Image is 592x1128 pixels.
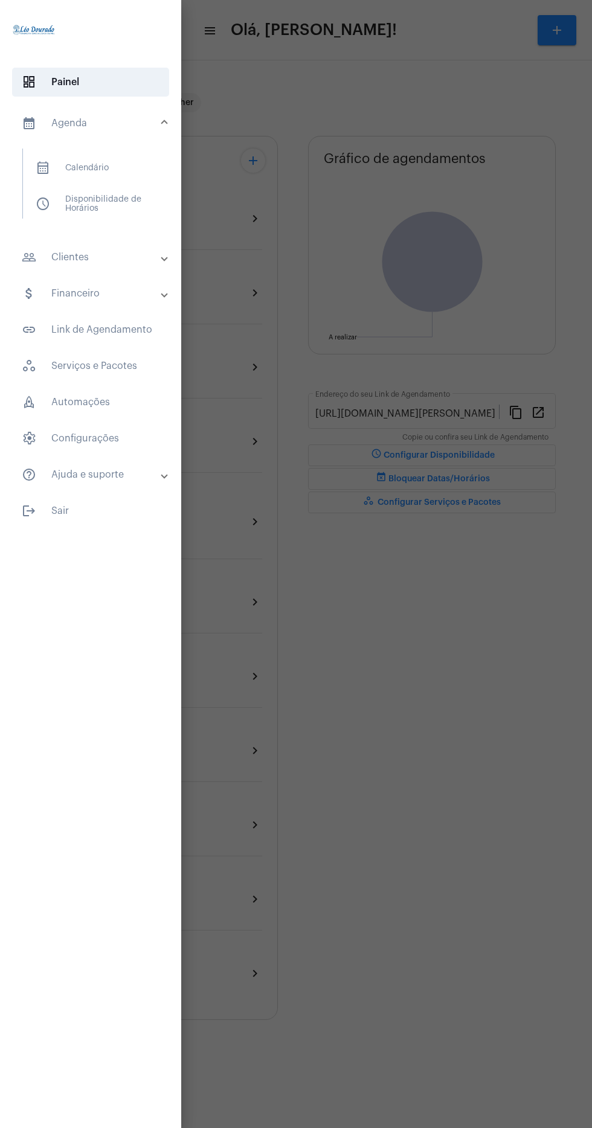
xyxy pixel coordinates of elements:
span: sidenav icon [22,359,36,373]
span: sidenav icon [22,75,36,89]
span: Disponibilidade de Horários [26,190,154,219]
mat-icon: sidenav icon [22,250,36,264]
mat-expansion-panel-header: sidenav iconAgenda [7,104,181,143]
span: Serviços e Pacotes [12,351,169,380]
mat-icon: sidenav icon [22,116,36,130]
span: sidenav icon [22,431,36,446]
mat-panel-title: Financeiro [22,286,162,301]
span: Calendário [26,153,154,182]
mat-panel-title: Ajuda e suporte [22,467,162,482]
span: Sair [12,496,169,525]
span: Link de Agendamento [12,315,169,344]
mat-expansion-panel-header: sidenav iconAjuda e suporte [7,460,181,489]
span: Automações [12,388,169,417]
mat-icon: sidenav icon [22,322,36,337]
mat-icon: sidenav icon [22,467,36,482]
mat-icon: sidenav icon [22,504,36,518]
span: Configurações [12,424,169,453]
mat-expansion-panel-header: sidenav iconClientes [7,243,181,272]
mat-icon: sidenav icon [22,286,36,301]
span: Painel [12,68,169,97]
span: sidenav icon [36,161,50,175]
div: sidenav iconAgenda [7,143,181,236]
span: sidenav icon [36,197,50,211]
mat-panel-title: Clientes [22,250,162,264]
mat-expansion-panel-header: sidenav iconFinanceiro [7,279,181,308]
img: 4c910ca3-f26c-c648-53c7-1a2041c6e520.jpg [10,6,58,54]
mat-panel-title: Agenda [22,116,162,130]
span: sidenav icon [22,395,36,409]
